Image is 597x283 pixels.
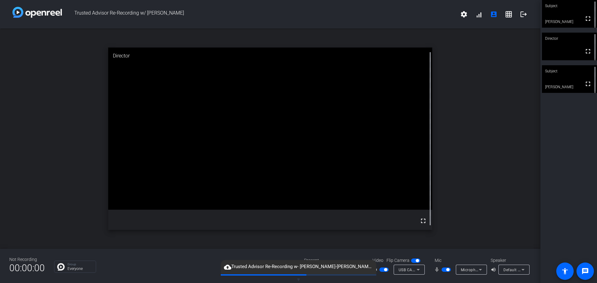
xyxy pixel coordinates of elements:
div: Director [108,48,433,64]
img: white-gradient.svg [12,7,62,18]
span: Microphone (USB CAMERA) (32e6:9221) [461,267,534,272]
mat-icon: fullscreen [584,48,592,55]
span: Video [373,257,383,264]
span: USB CAMERA (32e6:9221) [399,267,446,272]
mat-icon: volume_up [491,266,498,273]
mat-icon: fullscreen [584,80,592,88]
span: Trusted Advisor Re-Recording w- [PERSON_NAME]-[PERSON_NAME]-2025-09-22-08-13-46-217-1.webm [221,263,376,271]
span: ▼ [296,277,301,282]
mat-icon: grid_on [505,11,512,18]
img: Chat Icon [57,263,65,271]
div: Subject [542,65,597,77]
mat-icon: cloud_upload [224,263,231,271]
div: Not Recording [9,256,45,263]
mat-icon: settings [460,11,468,18]
span: Flip Camera [386,257,410,264]
span: 00:00:00 [9,260,45,276]
mat-icon: fullscreen [584,15,592,22]
mat-icon: mic_none [434,266,442,273]
div: Speaker [491,257,528,264]
div: Mic [428,257,491,264]
div: Director [542,33,597,44]
mat-icon: account_box [490,11,497,18]
span: Trusted Advisor Re-Recording w/ [PERSON_NAME] [62,7,456,22]
mat-icon: fullscreen [419,217,427,225]
mat-icon: logout [520,11,527,18]
p: Group [67,263,93,266]
div: Present [304,257,366,264]
mat-icon: accessibility [561,267,569,275]
button: signal_cellular_alt [471,7,486,22]
p: Everyone [67,267,93,271]
mat-icon: message [581,267,589,275]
